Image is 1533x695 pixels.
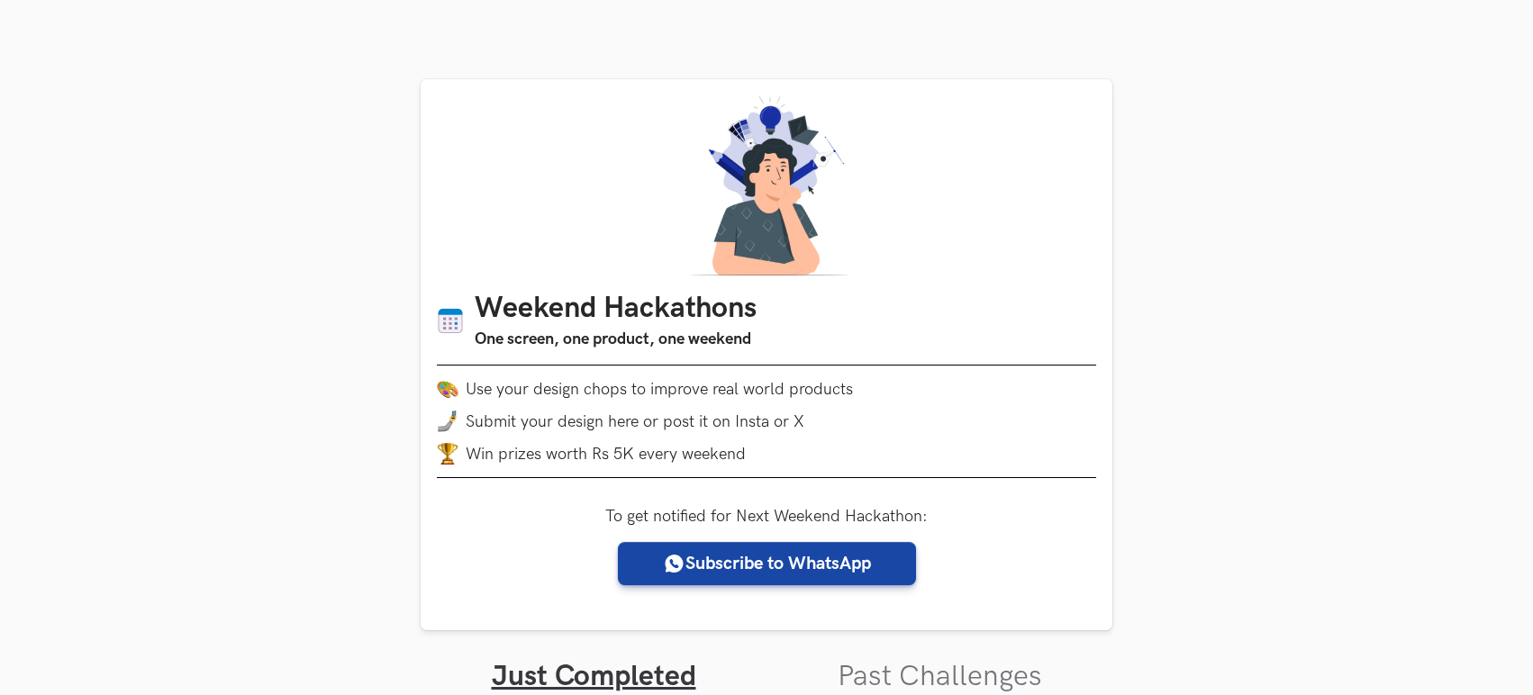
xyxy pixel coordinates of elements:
[475,292,757,327] h1: Weekend Hackathons
[838,659,1042,694] a: Past Challenges
[437,378,458,400] img: palette.png
[680,95,853,275] img: A designer thinking
[618,542,916,585] a: Subscribe to WhatsApp
[437,307,464,335] img: Calendar icon
[437,411,458,432] img: mobile-in-hand.png
[437,443,1096,465] li: Win prizes worth Rs 5K every weekend
[605,507,928,526] label: To get notified for Next Weekend Hackathon:
[492,659,696,694] a: Just Completed
[421,630,1112,694] ul: Tabs Interface
[466,412,804,431] span: Submit your design here or post it on Insta or X
[437,378,1096,400] li: Use your design chops to improve real world products
[475,327,757,352] h3: One screen, one product, one weekend
[437,443,458,465] img: trophy.png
